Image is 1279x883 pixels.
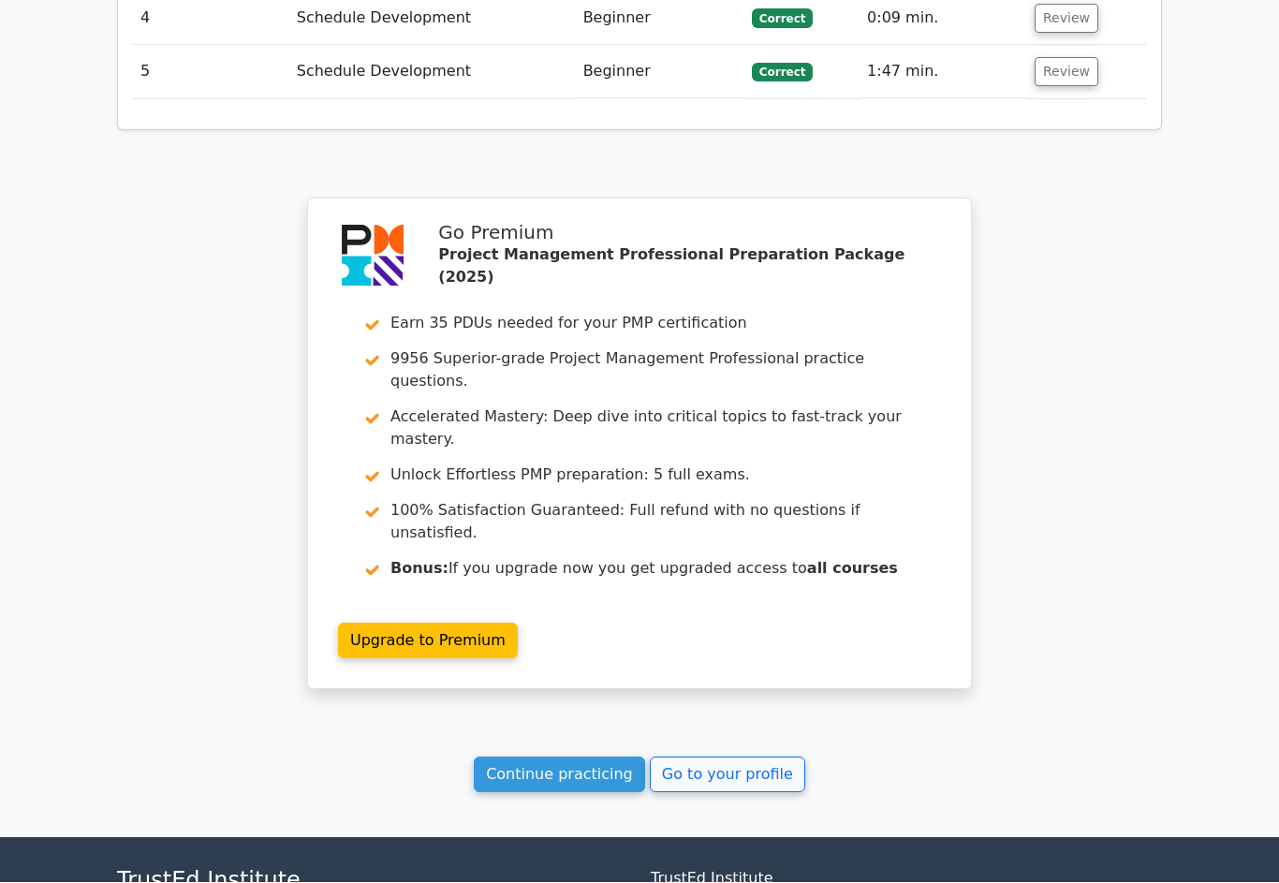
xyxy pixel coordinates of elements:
[576,46,744,99] td: Beginner
[1035,5,1098,34] button: Review
[474,758,645,793] a: Continue practicing
[1035,58,1098,87] button: Review
[338,624,518,659] a: Upgrade to Premium
[752,64,813,82] span: Correct
[860,46,1027,99] td: 1:47 min.
[752,9,813,28] span: Correct
[289,46,576,99] td: Schedule Development
[650,758,805,793] a: Go to your profile
[133,46,289,99] td: 5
